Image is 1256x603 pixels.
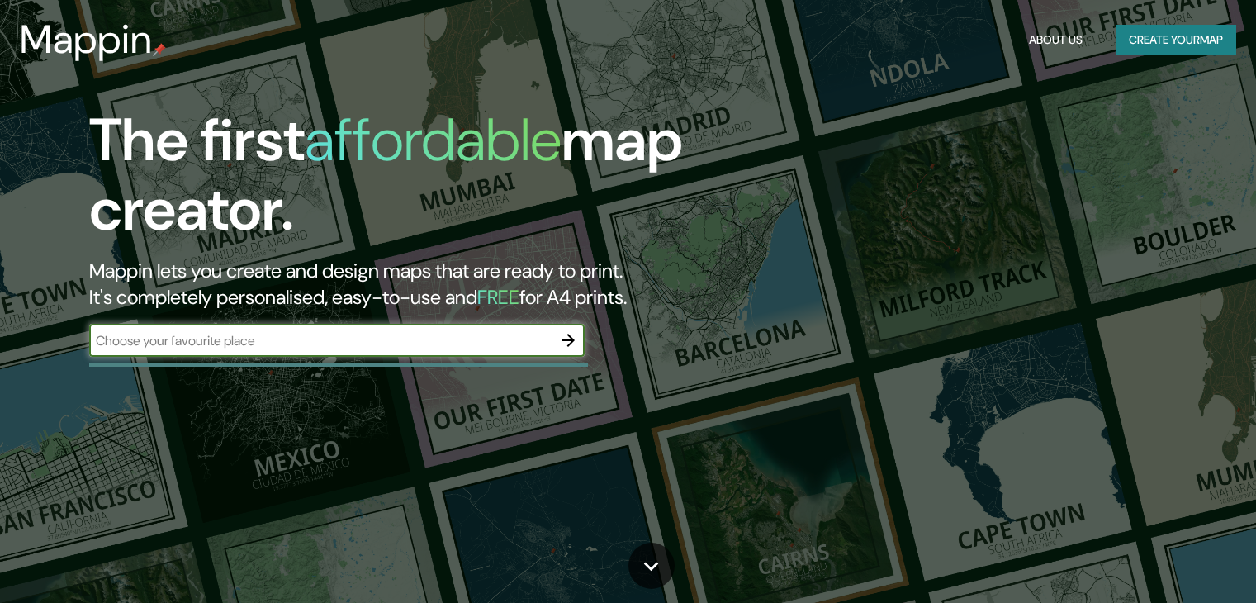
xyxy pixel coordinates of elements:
h2: Mappin lets you create and design maps that are ready to print. It's completely personalised, eas... [89,258,718,311]
h1: The first map creator. [89,106,718,258]
h1: affordable [305,102,562,178]
button: About Us [1022,25,1089,55]
input: Choose your favourite place [89,331,552,350]
img: mappin-pin [153,43,166,56]
h5: FREE [477,284,519,310]
button: Create yourmap [1116,25,1236,55]
h3: Mappin [20,17,153,63]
